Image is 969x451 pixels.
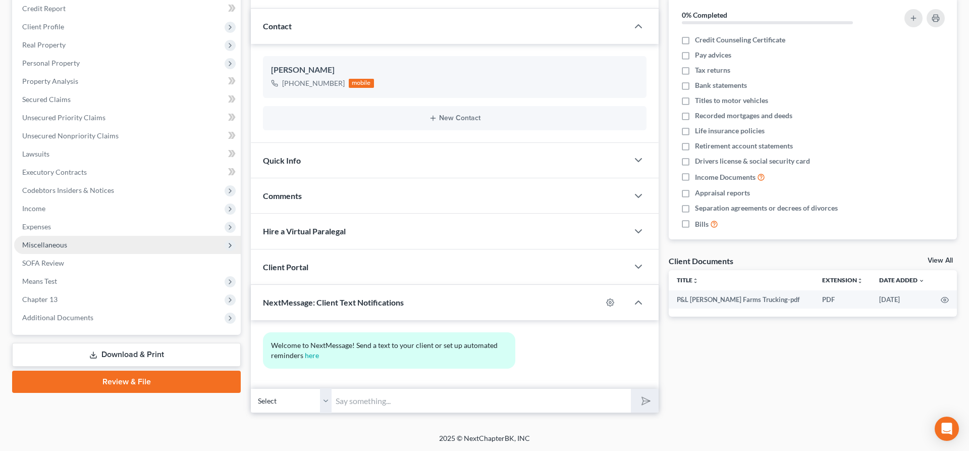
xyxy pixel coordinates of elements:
[669,256,733,266] div: Client Documents
[12,343,241,367] a: Download & Print
[271,64,638,76] div: [PERSON_NAME]
[332,388,631,413] input: Say something...
[695,65,730,75] span: Tax returns
[695,80,747,90] span: Bank statements
[857,278,863,284] i: unfold_more
[22,259,64,267] span: SOFA Review
[22,77,78,85] span: Property Analysis
[271,341,499,360] span: Welcome to NextMessage! Send a text to your client or set up automated reminders
[682,11,727,19] strong: 0% Completed
[814,290,871,309] td: PDF
[271,114,638,122] button: New Contact
[695,111,792,121] span: Recorded mortgages and deeds
[669,290,814,309] td: P&L [PERSON_NAME] Farms Trucking-pdf
[22,149,49,158] span: Lawsuits
[919,278,925,284] i: expand_more
[695,50,731,60] span: Pay advices
[695,35,785,45] span: Credit Counseling Certificate
[14,90,241,109] a: Secured Claims
[282,78,345,88] div: [PHONE_NUMBER]
[263,156,301,165] span: Quick Info
[263,191,302,201] span: Comments
[695,188,750,198] span: Appraisal reports
[14,163,241,181] a: Executory Contracts
[12,371,241,393] a: Review & File
[22,222,51,231] span: Expenses
[695,172,756,182] span: Income Documents
[695,95,768,106] span: Titles to motor vehicles
[695,141,793,151] span: Retirement account statements
[695,203,838,213] span: Separation agreements or decrees of divorces
[22,40,66,49] span: Real Property
[879,276,925,284] a: Date Added expand_more
[14,145,241,163] a: Lawsuits
[14,109,241,127] a: Unsecured Priority Claims
[935,417,959,441] div: Open Intercom Messenger
[14,72,241,90] a: Property Analysis
[22,204,45,213] span: Income
[22,186,114,194] span: Codebtors Insiders & Notices
[871,290,933,309] td: [DATE]
[692,278,698,284] i: unfold_more
[22,4,66,13] span: Credit Report
[22,168,87,176] span: Executory Contracts
[695,126,765,136] span: Life insurance policies
[22,95,71,104] span: Secured Claims
[305,351,319,360] a: here
[677,276,698,284] a: Titleunfold_more
[263,297,404,307] span: NextMessage: Client Text Notifications
[22,277,57,285] span: Means Test
[14,127,241,145] a: Unsecured Nonpriority Claims
[22,313,93,322] span: Additional Documents
[22,240,67,249] span: Miscellaneous
[349,79,374,88] div: mobile
[263,226,346,236] span: Hire a Virtual Paralegal
[22,131,119,140] span: Unsecured Nonpriority Claims
[695,219,709,229] span: Bills
[22,113,105,122] span: Unsecured Priority Claims
[22,59,80,67] span: Personal Property
[822,276,863,284] a: Extensionunfold_more
[695,156,810,166] span: Drivers license & social security card
[14,254,241,272] a: SOFA Review
[22,295,58,304] span: Chapter 13
[928,257,953,264] a: View All
[22,22,64,31] span: Client Profile
[263,21,292,31] span: Contact
[263,262,308,272] span: Client Portal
